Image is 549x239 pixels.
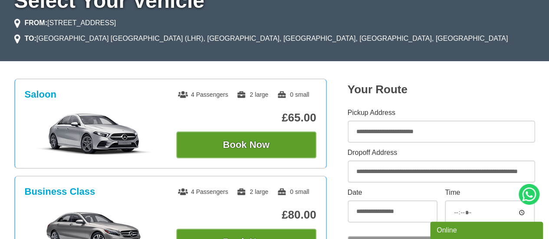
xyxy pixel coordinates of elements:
[237,188,268,195] span: 2 large
[176,131,316,158] button: Book Now
[348,109,535,116] label: Pickup Address
[176,208,316,222] p: £80.00
[277,188,309,195] span: 0 small
[25,89,56,100] h3: Saloon
[430,220,545,239] iframe: chat widget
[348,149,535,156] label: Dropoff Address
[445,189,535,196] label: Time
[277,91,309,98] span: 0 small
[348,83,535,96] h2: Your Route
[14,18,116,28] li: [STREET_ADDRESS]
[14,33,508,44] li: [GEOGRAPHIC_DATA] [GEOGRAPHIC_DATA] (LHR), [GEOGRAPHIC_DATA], [GEOGRAPHIC_DATA], [GEOGRAPHIC_DATA...
[25,35,36,42] strong: TO:
[348,189,437,196] label: Date
[237,91,268,98] span: 2 large
[178,188,228,195] span: 4 Passengers
[25,186,95,197] h3: Business Class
[25,19,47,26] strong: FROM:
[178,91,228,98] span: 4 Passengers
[29,112,160,156] img: Saloon
[176,111,316,124] p: £65.00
